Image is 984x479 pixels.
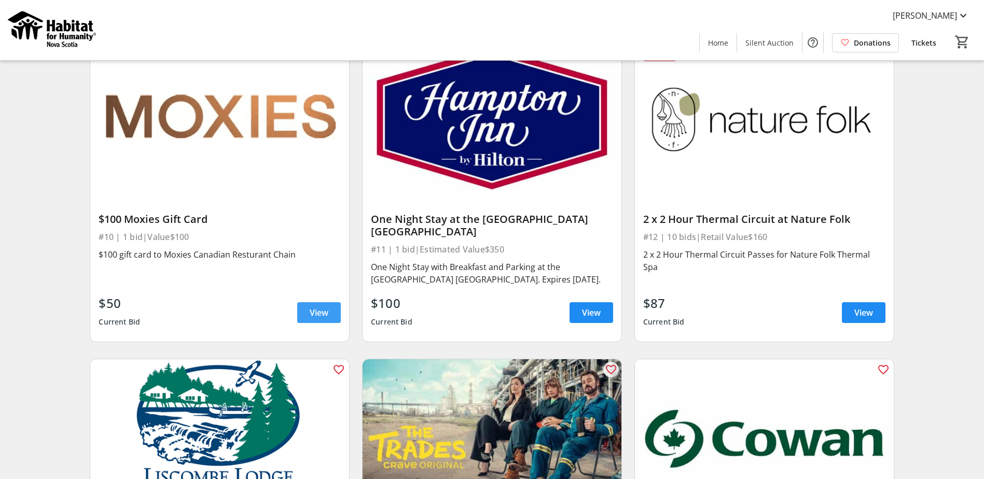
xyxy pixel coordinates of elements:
mat-icon: favorite_outline [332,363,345,376]
a: View [842,302,885,323]
button: [PERSON_NAME] [884,7,978,24]
img: 2 x 2 Hour Thermal Circuit at Nature Folk [635,46,894,191]
div: Current Bid [99,313,140,331]
button: Cart [953,33,972,51]
a: Home [700,33,737,52]
div: $50 [99,294,140,313]
span: View [582,306,601,319]
div: 2 x 2 Hour Thermal Circuit at Nature Folk [643,213,885,226]
div: #10 | 1 bid | Value $100 [99,230,341,244]
div: One Night Stay at the [GEOGRAPHIC_DATA] [GEOGRAPHIC_DATA] [371,213,613,238]
div: $87 [643,294,685,313]
a: Tickets [903,33,945,52]
button: Help [802,32,823,53]
span: Tickets [911,37,936,48]
a: Donations [832,33,899,52]
div: Current Bid [643,313,685,331]
a: Silent Auction [737,33,802,52]
span: Donations [854,37,891,48]
mat-icon: favorite_outline [605,363,617,376]
div: 2 x 2 Hour Thermal Circuit Passes for Nature Folk Thermal Spa [643,248,885,273]
img: One Night Stay at the Hampton Inn Dartmouth Crossing [363,46,621,191]
span: Home [708,37,728,48]
div: $100 gift card to Moxies Canadian Resturant Chain [99,248,341,261]
span: View [854,306,873,319]
img: Habitat for Humanity Nova Scotia's Logo [6,4,99,56]
div: $100 Moxies Gift Card [99,213,341,226]
mat-icon: favorite_outline [877,363,890,376]
a: View [297,302,341,323]
div: Current Bid [371,313,412,331]
div: One Night Stay with Breakfast and Parking at the [GEOGRAPHIC_DATA] [GEOGRAPHIC_DATA]. Expires [DA... [371,261,613,286]
div: $100 [371,294,412,313]
span: View [310,306,328,319]
img: $100 Moxies Gift Card [90,46,349,191]
div: #11 | 1 bid | Estimated Value $350 [371,242,613,257]
span: [PERSON_NAME] [893,9,957,22]
div: #12 | 10 bids | Retail Value $160 [643,230,885,244]
span: Silent Auction [745,37,794,48]
a: View [570,302,613,323]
